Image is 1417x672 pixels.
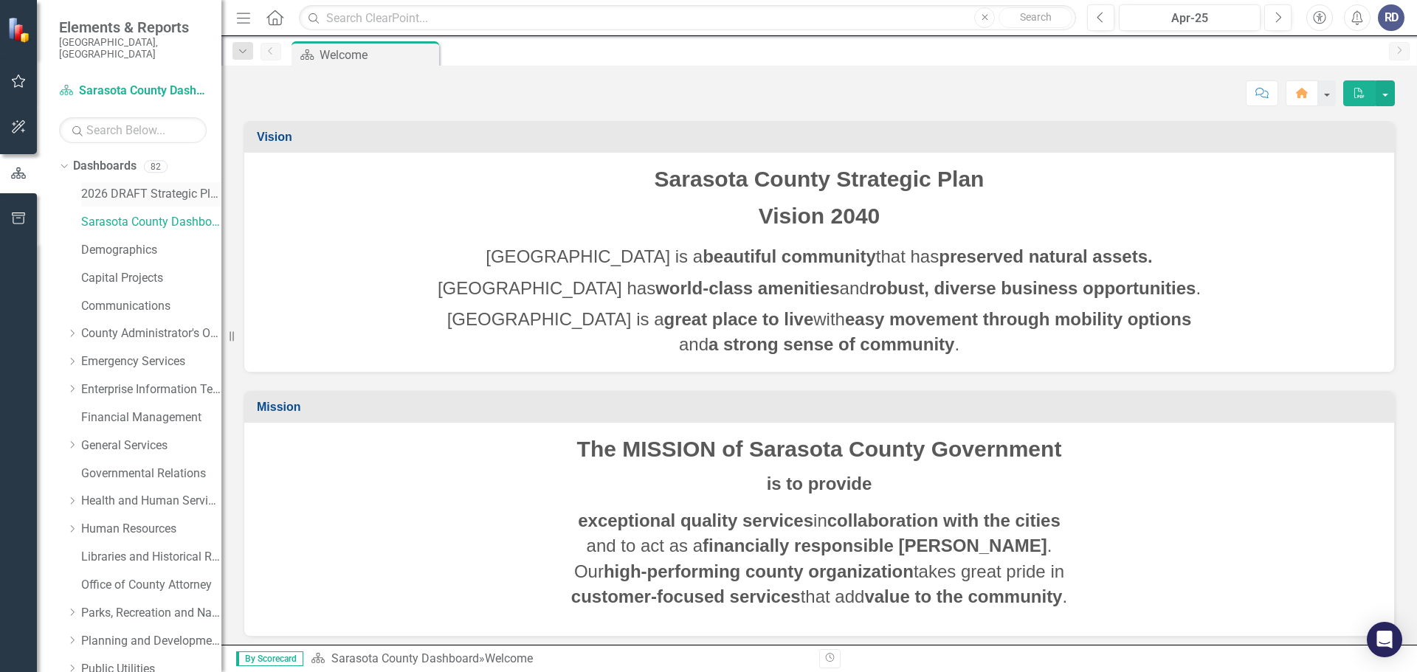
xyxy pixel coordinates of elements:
[81,325,221,342] a: County Administrator's Office
[655,278,839,298] strong: world-class amenities
[827,510,1061,530] strong: collaboration with the cities
[703,246,876,266] strong: beautiful community
[767,474,872,493] strong: is to provide
[257,401,1387,414] h3: Mission
[59,36,207,60] small: [GEOGRAPHIC_DATA], [GEOGRAPHIC_DATA]
[73,158,137,175] a: Dashboards
[81,577,221,594] a: Office of County Attorney
[81,242,221,259] a: Demographics
[571,586,801,606] strong: customer-focused services
[311,651,808,668] div: »
[655,167,985,191] span: Sarasota County Strategic Plan
[578,510,813,530] strong: exceptional quality services
[703,536,1047,555] strong: financially responsible [PERSON_NAME]
[81,186,221,203] a: 2026 DRAFT Strategic Plan
[1367,622,1402,657] div: Open Intercom Messenger
[864,586,1062,606] strong: value to the community
[81,605,221,622] a: Parks, Recreation and Natural Resources
[438,278,1201,298] span: [GEOGRAPHIC_DATA] has and .
[331,651,479,665] a: Sarasota County Dashboard
[577,437,1062,461] span: The MISSION of Sarasota County Government
[81,521,221,538] a: Human Resources
[999,7,1072,28] button: Search
[236,651,303,666] span: By Scorecard
[81,549,221,566] a: Libraries and Historical Resources
[485,651,533,665] div: Welcome
[81,633,221,650] a: Planning and Development Services
[81,270,221,287] a: Capital Projects
[845,309,1191,329] strong: easy movement through mobility options
[257,131,1387,144] h3: Vision
[1124,10,1255,27] div: Apr-25
[81,298,221,315] a: Communications
[759,204,880,228] span: Vision 2040
[1119,4,1261,31] button: Apr-25
[299,5,1076,31] input: Search ClearPoint...
[7,17,33,43] img: ClearPoint Strategy
[59,18,207,36] span: Elements & Reports
[81,465,221,482] a: Governmental Relations
[59,117,207,143] input: Search Below...
[708,334,954,354] strong: a strong sense of community
[81,214,221,231] a: Sarasota County Dashboard
[81,493,221,510] a: Health and Human Services
[81,353,221,370] a: Emergency Services
[59,83,207,100] a: Sarasota County Dashboard
[939,246,1153,266] strong: preserved natural assets.
[1020,11,1052,23] span: Search
[81,409,221,426] a: Financial Management
[320,46,435,64] div: Welcome
[604,561,914,581] strong: high-performing county organization
[869,278,1196,298] strong: robust, diverse business opportunities
[571,510,1067,606] span: in and to act as a . Our takes great pride in that add .
[81,381,221,398] a: Enterprise Information Technology
[664,309,814,329] strong: great place to live
[447,309,1192,354] span: [GEOGRAPHIC_DATA] is a with and .
[486,246,1152,266] span: [GEOGRAPHIC_DATA] is a that has
[144,160,168,173] div: 82
[1378,4,1404,31] button: RD
[81,437,221,454] a: General Services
